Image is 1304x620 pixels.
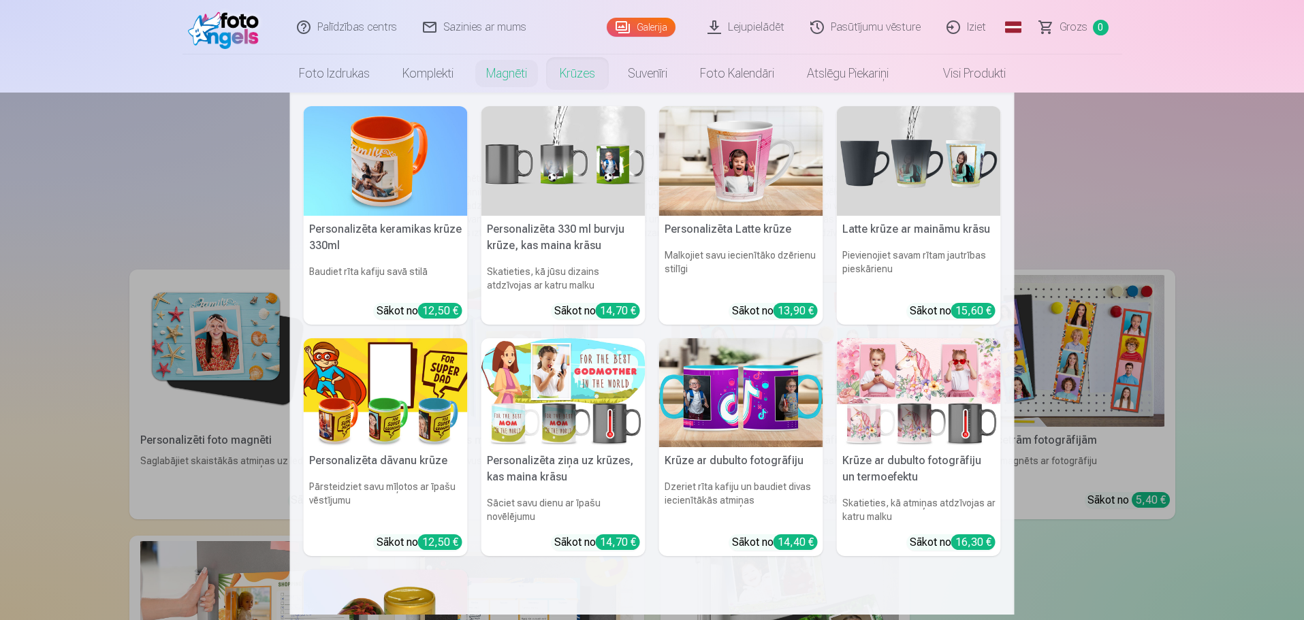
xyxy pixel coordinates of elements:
[481,491,646,529] h6: Sāciet savu dienu ar īpašu novēlējumu
[791,54,905,93] a: Atslēgu piekariņi
[951,534,996,550] div: 16,30 €
[659,447,823,474] h5: Krūze ar dubulto fotogrāfiju
[481,259,646,297] h6: Skatieties, kā jūsu dizains atdzīvojas ar katru malku
[659,243,823,297] h6: Malkojiet savu iecienītāko dzērienu stilīgi
[554,534,640,551] div: Sākot no
[188,5,266,49] img: /fa1
[304,216,468,259] h5: Personalizēta keramikas krūze 330ml
[837,447,1001,491] h5: Krūze ar dubulto fotogrāfiju un termoefektu
[304,106,468,325] a: Personalizēta keramikas krūze 330mlPersonalizēta keramikas krūze 330mlBaudiet rīta kafiju savā st...
[837,216,1001,243] h5: Latte krūze ar maināmu krāsu
[304,474,468,529] h6: Pārsteidziet savu mīļotos ar īpašu vēstījumu
[659,216,823,243] h5: Personalizēta Latte krūze
[732,534,818,551] div: Sākot no
[910,303,996,319] div: Sākot no
[951,303,996,319] div: 15,60 €
[659,106,823,216] img: Personalizēta Latte krūze
[418,303,462,319] div: 12,50 €
[304,338,468,557] a: Personalizēta dāvanu krūzePersonalizēta dāvanu krūzePārsteidziet savu mīļotos ar īpašu vēstījumuS...
[659,338,823,448] img: Krūze ar dubulto fotogrāfiju
[481,216,646,259] h5: Personalizēta 330 ml burvju krūze, kas maina krāsu
[659,106,823,325] a: Personalizēta Latte krūzePersonalizēta Latte krūzeMalkojiet savu iecienītāko dzērienu stilīgiSāko...
[659,338,823,557] a: Krūze ar dubulto fotogrāfijuKrūze ar dubulto fotogrāfijuDzeriet rīta kafiju un baudiet divas ieci...
[596,303,640,319] div: 14,70 €
[837,338,1001,448] img: Krūze ar dubulto fotogrāfiju un termoefektu
[377,303,462,319] div: Sākot no
[837,491,1001,529] h6: Skatieties, kā atmiņas atdzīvojas ar katru malku
[910,534,996,551] div: Sākot no
[304,259,468,297] h6: Baudiet rīta kafiju savā stilā
[481,447,646,491] h5: Personalizēta ziņa uz krūzes, kas maina krāsu
[607,18,675,37] a: Galerija
[1093,20,1109,35] span: 0
[837,243,1001,297] h6: Pievienojiet savam rītam jautrības pieskārienu
[1060,19,1087,35] span: Grozs
[837,106,1001,216] img: Latte krūze ar maināmu krāsu
[481,338,646,448] img: Personalizēta ziņa uz krūzes, kas maina krāsu
[283,54,386,93] a: Foto izdrukas
[418,534,462,550] div: 12,50 €
[377,534,462,551] div: Sākot no
[554,303,640,319] div: Sākot no
[304,106,468,216] img: Personalizēta keramikas krūze 330ml
[470,54,543,93] a: Magnēti
[659,474,823,529] h6: Dzeriet rīta kafiju un baudiet divas iecienītākās atmiņas
[611,54,684,93] a: Suvenīri
[774,303,818,319] div: 13,90 €
[481,338,646,557] a: Personalizēta ziņa uz krūzes, kas maina krāsuPersonalizēta ziņa uz krūzes, kas maina krāsuSāciet ...
[684,54,791,93] a: Foto kalendāri
[481,106,646,325] a: Personalizēta 330 ml burvju krūze, kas maina krāsuPersonalizēta 330 ml burvju krūze, kas maina kr...
[732,303,818,319] div: Sākot no
[304,338,468,448] img: Personalizēta dāvanu krūze
[543,54,611,93] a: Krūzes
[837,338,1001,557] a: Krūze ar dubulto fotogrāfiju un termoefektuKrūze ar dubulto fotogrāfiju un termoefektuSkatieties,...
[905,54,1022,93] a: Visi produkti
[481,106,646,216] img: Personalizēta 330 ml burvju krūze, kas maina krāsu
[596,534,640,550] div: 14,70 €
[774,534,818,550] div: 14,40 €
[837,106,1001,325] a: Latte krūze ar maināmu krāsuLatte krūze ar maināmu krāsuPievienojiet savam rītam jautrības pieskā...
[386,54,470,93] a: Komplekti
[304,447,468,474] h5: Personalizēta dāvanu krūze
